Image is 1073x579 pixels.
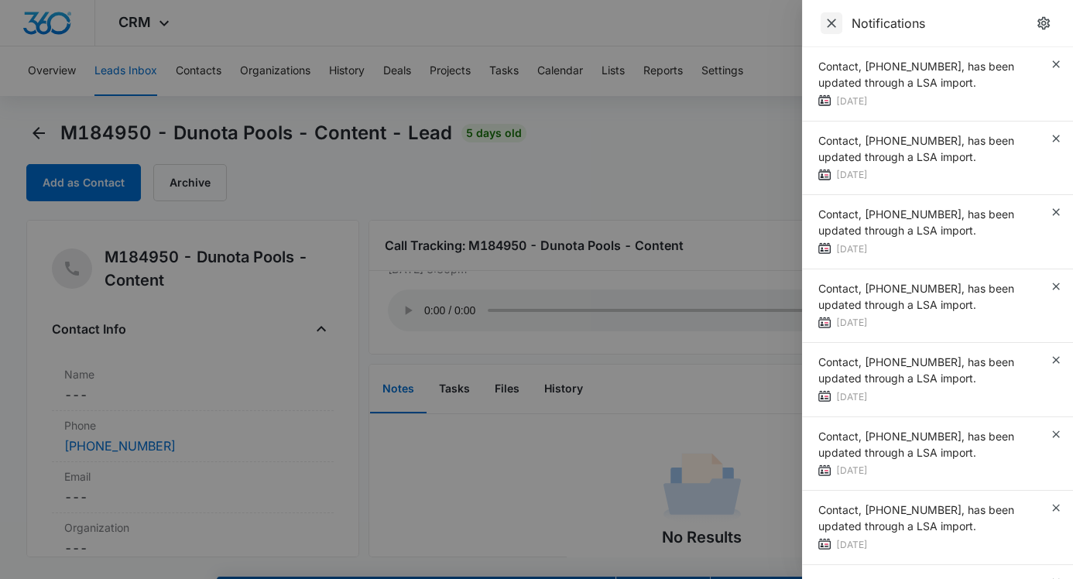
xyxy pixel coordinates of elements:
[818,463,1050,479] div: [DATE]
[818,242,1050,258] div: [DATE]
[818,134,1014,163] span: Contact, [PHONE_NUMBER], has been updated through a LSA import.
[818,389,1050,406] div: [DATE]
[818,503,1014,533] span: Contact, [PHONE_NUMBER], has been updated through a LSA import.
[818,430,1014,459] span: Contact, [PHONE_NUMBER], has been updated through a LSA import.
[818,537,1050,553] div: [DATE]
[818,94,1050,110] div: [DATE]
[818,207,1014,237] span: Contact, [PHONE_NUMBER], has been updated through a LSA import.
[818,355,1014,385] span: Contact, [PHONE_NUMBER], has been updated through a LSA import.
[852,15,1033,32] div: Notifications
[818,60,1014,89] span: Contact, [PHONE_NUMBER], has been updated through a LSA import.
[818,282,1014,311] span: Contact, [PHONE_NUMBER], has been updated through a LSA import.
[821,12,842,34] button: Close
[818,167,1050,183] div: [DATE]
[1033,12,1054,34] a: notifications.title
[818,315,1050,331] div: [DATE]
